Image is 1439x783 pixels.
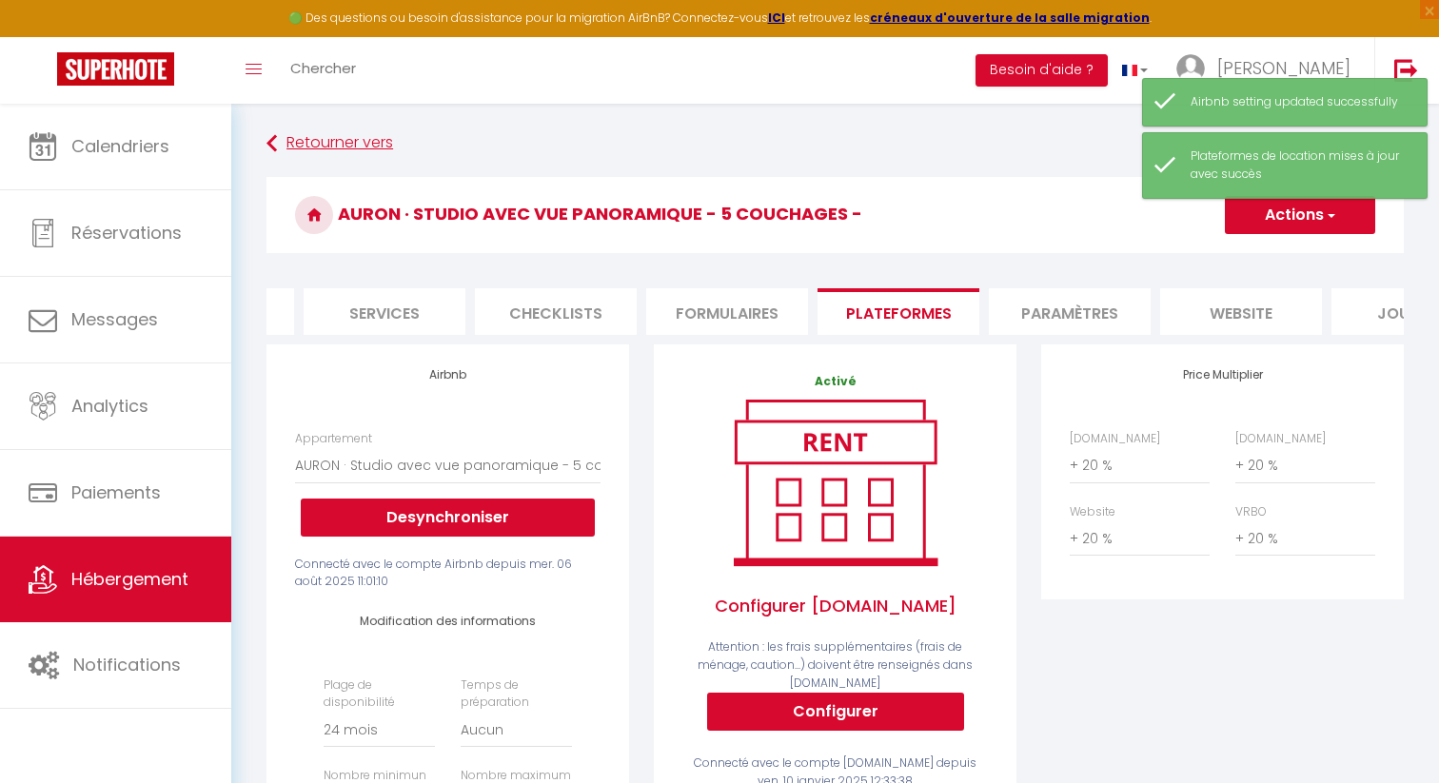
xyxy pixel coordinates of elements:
[15,8,72,65] button: Ouvrir le widget de chat LiveChat
[682,373,988,391] p: Activé
[870,10,1150,26] a: créneaux d'ouverture de la salle migration
[1070,503,1115,521] label: Website
[71,134,169,158] span: Calendriers
[1235,430,1326,448] label: [DOMAIN_NAME]
[1191,147,1408,184] div: Plateformes de location mises à jour avec succès
[682,574,988,638] span: Configurer [DOMAIN_NAME]
[324,676,435,713] label: Plage de disponibilité
[707,693,964,731] button: Configurer
[1070,368,1375,382] h4: Price Multiplier
[698,638,973,691] span: Attention : les frais supplémentaires (frais de ménage, caution...) doivent être renseignés dans ...
[71,307,158,331] span: Messages
[73,653,181,676] span: Notifications
[301,499,595,537] button: Desynchroniser
[71,480,161,504] span: Paiements
[461,676,572,713] label: Temps de préparation
[295,430,372,448] label: Appartement
[1160,288,1322,335] li: website
[1191,93,1408,111] div: Airbnb setting updated successfully
[1070,430,1160,448] label: [DOMAIN_NAME]
[71,221,182,245] span: Réservations
[1217,56,1350,80] span: [PERSON_NAME]
[266,177,1404,253] h3: AURON · Studio avec vue panoramique - 5 couchages -
[1225,196,1375,234] button: Actions
[818,288,979,335] li: Plateformes
[295,368,601,382] h4: Airbnb
[768,10,785,26] a: ICI
[324,615,572,628] h4: Modification des informations
[1394,58,1418,82] img: logout
[976,54,1108,87] button: Besoin d'aide ?
[1235,503,1267,521] label: VRBO
[266,127,1404,161] a: Retourner vers
[714,391,956,574] img: rent.png
[304,288,465,335] li: Services
[290,58,356,78] span: Chercher
[57,52,174,86] img: Super Booking
[475,288,637,335] li: Checklists
[646,288,808,335] li: Formulaires
[71,567,188,591] span: Hébergement
[71,394,148,418] span: Analytics
[1162,37,1374,104] a: ... [PERSON_NAME]
[276,37,370,104] a: Chercher
[1176,54,1205,83] img: ...
[989,288,1151,335] li: Paramètres
[295,556,601,592] div: Connecté avec le compte Airbnb depuis mer. 06 août 2025 11:01:10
